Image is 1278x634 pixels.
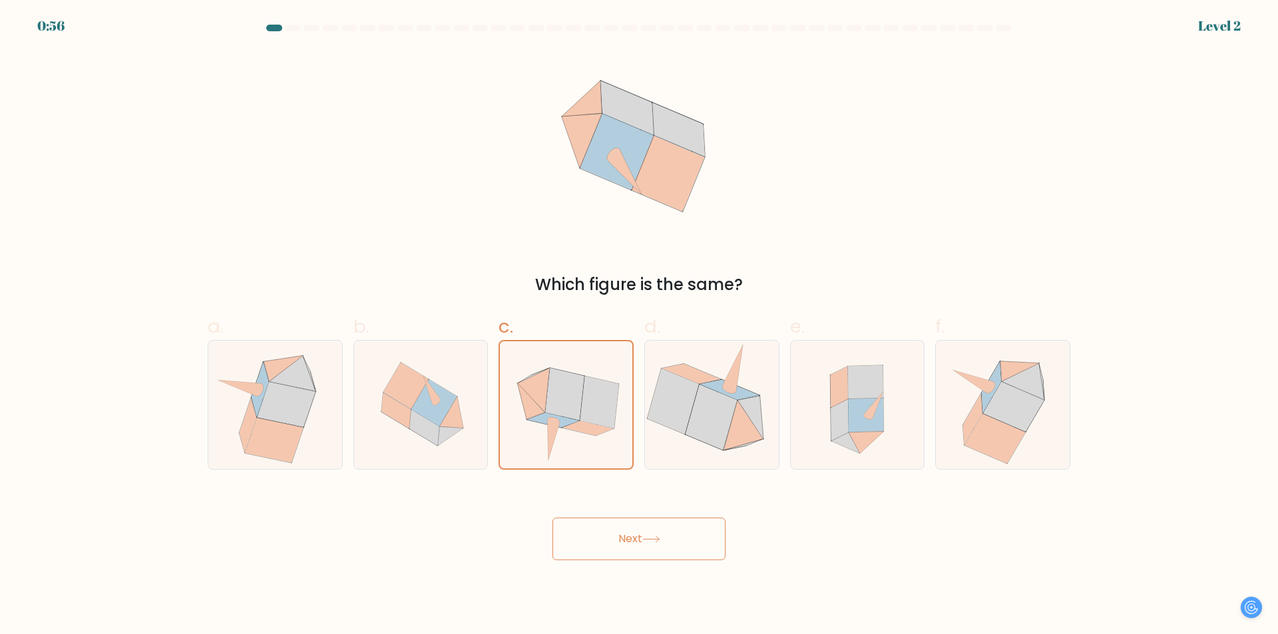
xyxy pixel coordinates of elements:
span: c. [499,313,513,339]
span: a. [208,313,224,339]
span: e. [790,313,805,339]
div: Level 2 [1198,16,1241,36]
span: d. [644,313,660,339]
div: 0:56 [37,16,65,36]
button: Next [552,518,726,560]
span: f. [935,313,945,339]
div: Which figure is the same? [216,273,1062,297]
span: b. [353,313,369,339]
